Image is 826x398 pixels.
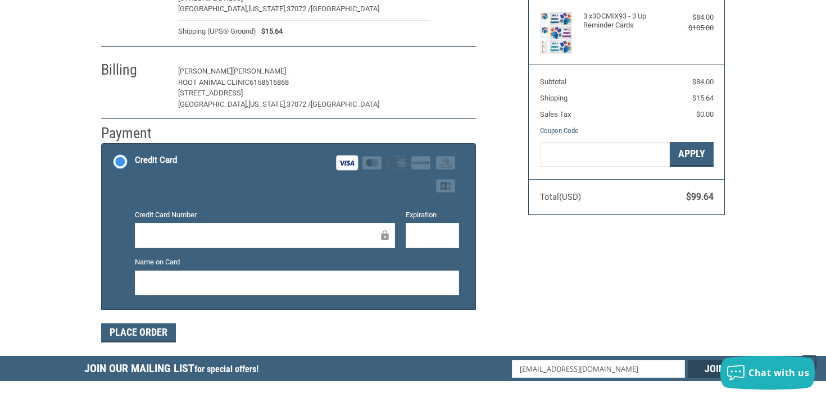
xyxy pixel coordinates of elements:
label: Name on Card [135,257,459,268]
span: [GEOGRAPHIC_DATA] [311,4,379,13]
div: $105.00 [670,22,713,34]
span: $84.00 [692,77,714,86]
input: Join [688,360,742,378]
button: Edit [440,63,476,80]
span: $99.64 [686,191,714,202]
span: Shipping [540,94,568,102]
span: [US_STATE], [248,4,287,13]
span: [GEOGRAPHIC_DATA] [311,100,379,108]
span: Shipping (UPS® Ground) [178,26,256,37]
span: $15.64 [256,26,283,37]
div: Credit Card [135,151,177,170]
span: for special offers! [194,364,258,374]
button: Apply [670,142,714,167]
h5: Join Our Mailing List [84,356,264,385]
a: Coupon Code [540,126,578,135]
span: [STREET_ADDRESS] [178,89,243,97]
span: $0.00 [696,110,714,118]
span: 37072 / [287,100,311,108]
input: Email [512,360,686,378]
span: [US_STATE], [248,100,287,108]
button: Place Order [101,323,176,342]
span: [GEOGRAPHIC_DATA], [178,100,248,108]
span: $15.64 [692,94,714,102]
h4: 3 x 3DCMIX93 - 3 Up Reminder Cards [583,12,668,30]
span: Subtotal [540,77,566,86]
span: [GEOGRAPHIC_DATA], [178,4,248,13]
label: Credit Card Number [135,209,395,221]
input: Gift Certificate or Coupon Code [540,142,670,167]
h2: Billing [101,61,167,79]
span: Chat with us [748,367,809,379]
h2: Payment [101,124,167,143]
span: Sales Tax [540,110,571,118]
span: [PERSON_NAME] [178,67,232,75]
span: 6158516868 [249,78,289,86]
span: 37072 / [287,4,311,13]
button: Chat with us [720,356,815,390]
span: Total (USD) [540,192,581,202]
label: Expiration [406,209,459,221]
span: Root Animal Clinic [178,78,249,86]
div: $84.00 [670,12,713,23]
span: [PERSON_NAME] [232,67,286,75]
